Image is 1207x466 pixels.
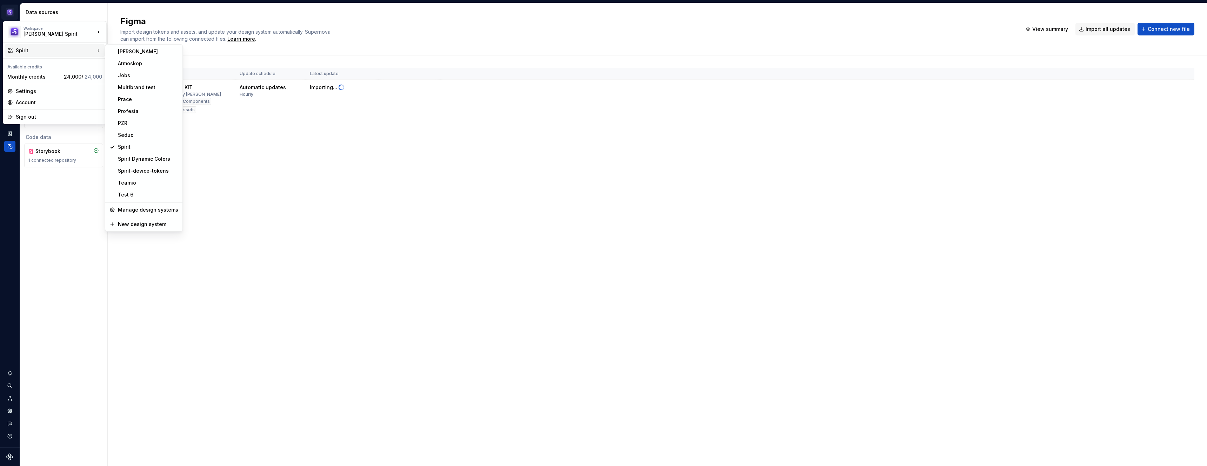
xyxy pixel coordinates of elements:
div: New design system [118,221,178,228]
span: 24,000 / [64,74,102,80]
div: [PERSON_NAME] [118,48,178,55]
div: Spirit Dynamic Colors [118,155,178,162]
div: Test 6 [118,191,178,198]
div: Account [16,99,102,106]
div: Workspace [24,26,95,31]
span: 24,000 [85,74,102,80]
div: Prace [118,96,178,103]
div: Manage design systems [118,206,178,213]
div: Teamio [118,179,178,186]
div: Profesia [118,108,178,115]
div: Settings [16,88,102,95]
div: Monthly credits [7,73,61,80]
div: Jobs [118,72,178,79]
div: Available credits [5,60,105,71]
div: Multibrand test [118,84,178,91]
div: PZR [118,120,178,127]
div: Seduo [118,132,178,139]
div: Spirit [118,144,178,151]
div: Atmoskop [118,60,178,67]
div: Spirit [16,47,95,54]
div: [PERSON_NAME] Spirit [24,31,83,38]
div: Sign out [16,113,102,120]
img: 63932fde-23f0-455f-9474-7c6a8a4930cd.png [8,26,21,38]
div: Spirit-device-tokens [118,167,178,174]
